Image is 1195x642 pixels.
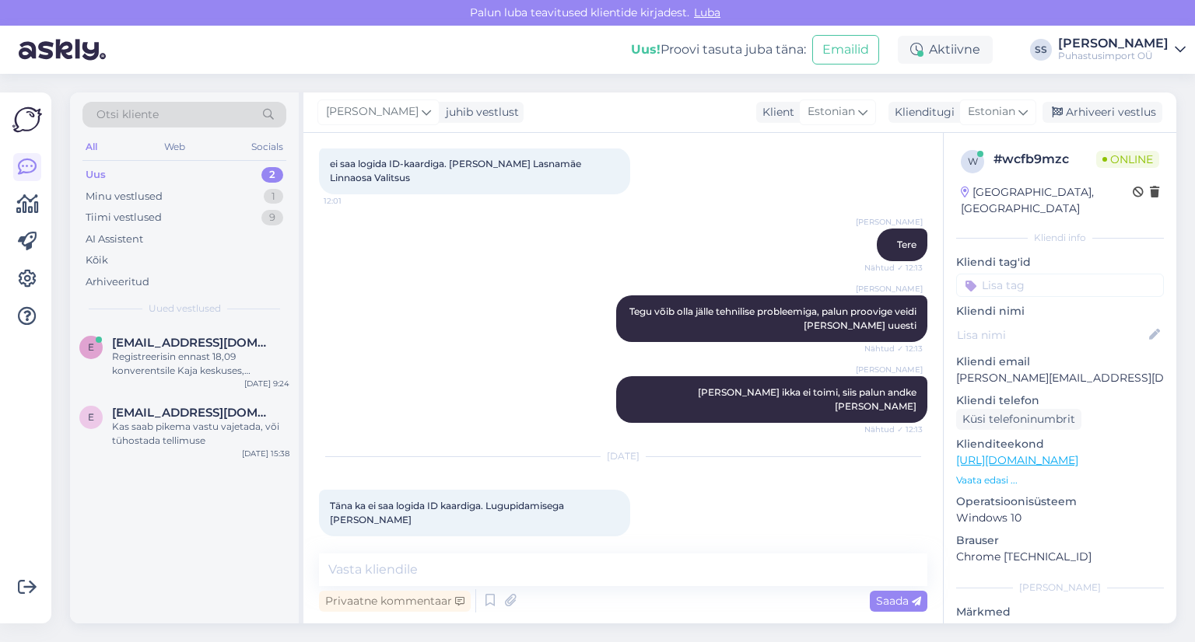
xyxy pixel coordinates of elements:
div: [GEOGRAPHIC_DATA], [GEOGRAPHIC_DATA] [961,184,1133,217]
div: Kõik [86,253,108,268]
div: [DATE] [319,449,927,463]
span: Estonian [968,103,1015,120]
a: [PERSON_NAME]Puhastusimport OÜ [1058,37,1186,62]
div: [DATE] 15:38 [242,448,289,459]
img: Askly Logo [12,105,42,134]
span: 12:01 [324,195,382,207]
div: Web [161,137,188,157]
p: Vaata edasi ... [956,473,1164,487]
p: Kliendi nimi [956,303,1164,319]
div: Minu vestlused [86,189,163,204]
span: Online [1096,151,1159,168]
span: ei saa logida ID-kaardiga. [PERSON_NAME] Lasnamäe Linnaosa Valitsus [330,158,583,183]
div: 1 [264,189,283,204]
p: Windows 10 [956,510,1164,526]
div: 2 [261,167,283,183]
span: [PERSON_NAME] [326,103,419,120]
p: Märkmed [956,604,1164,620]
p: Chrome [TECHNICAL_ID] [956,549,1164,565]
input: Lisa tag [956,274,1164,297]
a: [URL][DOMAIN_NAME] [956,453,1078,467]
p: Operatsioonisüsteem [956,494,1164,510]
p: Kliendi telefon [956,393,1164,409]
div: Aktiivne [898,36,993,64]
span: Saada [876,594,921,608]
div: Privaatne kommentaar [319,591,471,612]
span: Endriktoompuu@gmail.com [112,406,274,420]
div: All [82,137,100,157]
div: Kliendi info [956,231,1164,245]
div: Registreerisin ennast 18,09 konverentsile Kaja keskuses, [GEOGRAPHIC_DATA] 2025. Kas olen ikka re... [112,350,289,378]
span: Luba [689,5,725,19]
div: [PERSON_NAME] [956,581,1164,595]
div: Uus [86,167,106,183]
span: Uued vestlused [149,302,221,316]
div: Klienditugi [888,104,955,120]
div: Tiimi vestlused [86,210,162,225]
span: Estonian [808,103,855,120]
p: [PERSON_NAME][EMAIL_ADDRESS][DOMAIN_NAME] [956,370,1164,386]
div: Socials [248,137,286,157]
div: Kas saab pikema vastu vajetada, või tühostada tellimuse [112,420,289,448]
span: [PERSON_NAME] [856,216,923,228]
span: 9:39 [324,537,382,549]
p: Kliendi email [956,354,1164,370]
p: Brauser [956,532,1164,549]
b: Uus! [631,42,661,57]
div: Arhiveeri vestlus [1043,102,1162,123]
span: Täna ka ei saa logida ID kaardiga. Lugupidamisega [PERSON_NAME] [330,500,566,525]
span: E [88,411,94,423]
span: [PERSON_NAME] [856,364,923,375]
span: Nähtud ✓ 12:13 [864,343,923,354]
div: Klient [756,104,794,120]
div: Puhastusimport OÜ [1058,50,1169,62]
span: Tegu võib olla jälle tehnilise probleemiga, palun proovige veidi [PERSON_NAME] uuesti [629,305,919,331]
input: Lisa nimi [957,326,1146,344]
span: [PERSON_NAME] ikka ei toimi, siis palun andke [PERSON_NAME] [698,386,919,412]
div: SS [1030,39,1052,61]
p: Klienditeekond [956,436,1164,452]
div: 9 [261,210,283,225]
span: e [88,341,94,353]
div: juhib vestlust [440,104,519,120]
div: # wcfb9mzc [993,150,1096,169]
p: Kliendi tag'id [956,254,1164,270]
div: [PERSON_NAME] [1058,37,1169,50]
div: Küsi telefoninumbrit [956,409,1081,430]
span: Nähtud ✓ 12:13 [864,262,923,274]
div: [DATE] 9:24 [244,378,289,389]
span: Nähtud ✓ 12:13 [864,424,923,435]
div: Arhiveeritud [86,274,149,290]
span: erki.kaha@korve.edu.ee [112,336,274,350]
span: [PERSON_NAME] [856,283,923,295]
span: w [968,155,978,167]
div: Proovi tasuta juba täna: [631,40,806,59]
span: Otsi kliente [96,106,159,123]
button: Emailid [812,35,879,65]
div: AI Assistent [86,232,143,247]
span: Tere [897,239,916,250]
